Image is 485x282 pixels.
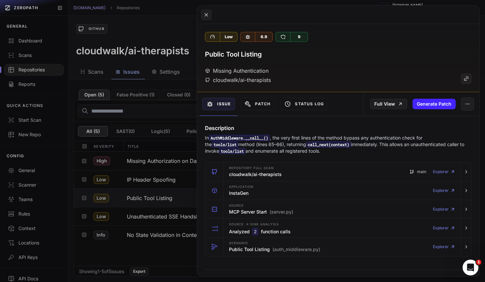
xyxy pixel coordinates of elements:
[272,246,320,253] span: (auth_middleware.py)
[205,135,471,154] p: In , the very first lines of the method bypass any authentication check for the method (lines 65–...
[202,98,235,110] button: Issue
[245,221,249,226] span: ->
[229,185,253,189] span: Application
[209,135,270,141] code: AuthMiddleware.__call__()
[229,190,248,196] h3: InstaGen
[229,171,282,178] h3: cloudwalk/ai-therapists
[205,238,471,256] button: Scenario Public Tool Listing (auth_middleware.py) Explorer
[252,228,258,235] code: 2
[205,163,471,181] button: Repository Full scan cloudwalk/ai-therapists main Explorer
[229,204,244,207] span: Source
[433,165,455,178] a: Explorer
[370,99,407,109] a: Full View
[212,141,238,147] code: tools/list
[205,76,271,84] div: cloudwalk/ai-therapists
[306,141,351,147] code: call_next(context)
[229,246,320,253] h3: Public Tool Listing
[270,209,293,215] span: (server.py)
[433,240,455,253] a: Explorer
[205,200,471,218] button: Source MCP Server Start (server.py) Explorer
[229,242,248,245] span: Scenario
[205,124,471,132] h4: Description
[463,260,478,275] iframe: Intercom live chat
[433,203,455,216] a: Explorer
[417,169,426,174] span: main
[433,184,455,197] a: Explorer
[280,98,328,110] button: Status Log
[229,228,291,235] h3: Analyzed function calls
[229,221,278,227] span: Source Sink Analysis
[476,260,481,265] span: 1
[205,219,471,237] button: Source -> Sink Analysis Analyzed 2 function calls Explorer
[219,148,245,154] code: tools/list
[240,98,275,110] button: Patch
[229,209,293,215] h3: MCP Server Start
[229,167,273,170] span: Repository Full scan
[413,99,456,109] button: Generate Patch
[433,221,455,235] a: Explorer
[205,181,471,200] button: Application InstaGen Explorer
